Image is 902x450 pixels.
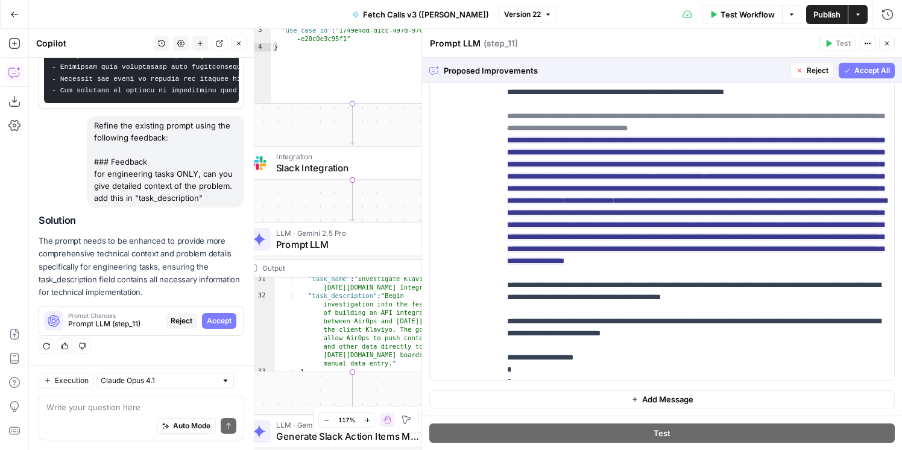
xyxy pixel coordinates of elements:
div: 32 [244,291,275,367]
div: LLM · Gemini 2.5 ProPrompt LLMStep 11Output "task_name":"Investigate Klaviyo - [DATE][DOMAIN_NAME... [243,223,462,372]
span: Test [654,427,670,439]
span: Accept [207,315,232,326]
button: Fetch Calls v3 ([PERSON_NAME]) [345,5,496,24]
div: Output [262,262,423,274]
span: LLM · Gemini 2.5 Pro [276,227,421,239]
span: Publish [813,8,840,21]
textarea: Prompt LLM [430,37,481,49]
button: Publish [806,5,848,24]
span: Auto Mode [173,420,210,431]
button: Reject [790,63,834,78]
span: Reject [171,315,192,326]
span: Test [836,38,851,49]
button: Accept All [839,63,895,78]
div: 31 [244,274,275,291]
span: Prompt LLM [276,237,421,251]
input: Claude Opus 4.1 [101,375,216,387]
span: Version 22 [504,9,541,20]
div: IntegrationSlack IntegrationStep 9 [243,146,462,180]
g: Edge from step_14 to step_9 [350,104,355,145]
p: The prompt needs to be enhanced to provide more comprehensive technical context and problem detai... [39,235,244,299]
span: Fetch Calls v3 ([PERSON_NAME]) [363,8,489,21]
h2: Solution [39,215,244,226]
span: 117% [338,415,355,425]
button: Accept [202,313,236,329]
div: 3 [244,26,271,43]
button: Execution [39,373,94,388]
span: Proposed Improvements [444,65,786,77]
img: Slack-mark-RGB.png [252,156,266,170]
g: Edge from step_11 to step_20 [350,372,355,413]
div: 4 [244,43,271,51]
button: Test Workflow [702,5,782,24]
div: Refine the existing prompt using the following feedback: ### Feedback for engineering tasks ONLY,... [87,116,244,208]
span: Slack Integration [276,161,423,175]
span: Prompt Changes [68,312,161,318]
span: Reject [807,65,828,76]
button: Reject [166,313,197,329]
span: LLM · Gemini 2.5 Pro [276,419,418,431]
div: Copilot [36,37,150,49]
span: Add Message [642,393,693,405]
button: Test [429,423,895,443]
div: 33 [244,368,275,376]
button: Add Message [429,390,895,408]
span: Accept All [854,65,890,76]
span: Integration [276,151,423,162]
span: Execution [55,375,89,386]
button: Test [819,36,856,51]
button: Auto Mode [157,418,216,434]
span: Prompt LLM (step_11) [68,318,161,329]
span: Test Workflow [721,8,775,21]
span: ( step_11 ) [484,37,518,49]
g: Edge from step_9 to step_11 [350,180,355,221]
span: Generate Slack Action Items Message [276,429,418,443]
button: Version 22 [499,7,557,22]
